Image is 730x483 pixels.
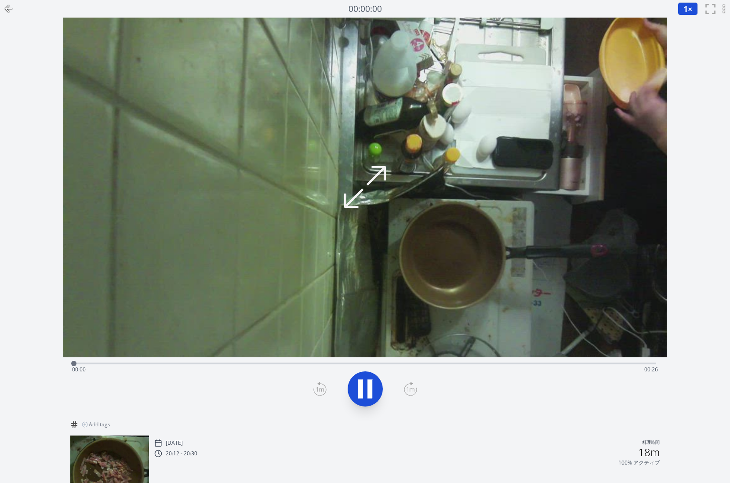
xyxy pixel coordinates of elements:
span: 00:26 [644,366,658,373]
p: 料理時間 [642,439,660,447]
span: Add tags [89,421,110,428]
p: 100% アクティブ [618,459,660,466]
h2: 18m [638,447,660,458]
button: 1× [678,2,698,15]
p: [DATE] [166,439,183,447]
button: Add tags [78,418,114,432]
a: 00:00:00 [349,3,382,15]
p: 20:12 - 20:30 [166,450,197,457]
span: 1 [683,4,688,14]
